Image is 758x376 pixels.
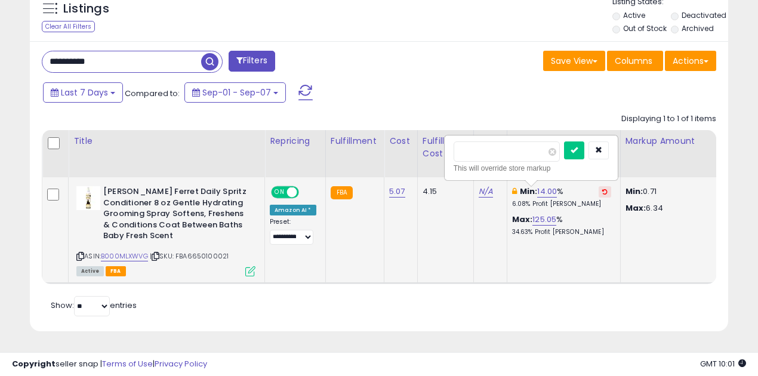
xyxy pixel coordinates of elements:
[512,214,533,225] b: Max:
[331,135,379,147] div: Fulfillment
[537,186,557,198] a: 14.00
[63,1,109,17] h5: Listings
[625,186,725,197] p: 0.71
[700,358,746,369] span: 2025-09-15 10:01 GMT
[73,135,260,147] div: Title
[43,82,123,103] button: Last 7 Days
[270,218,316,245] div: Preset:
[625,203,725,214] p: 6.34
[423,135,469,160] div: Fulfillment Cost
[331,186,353,199] small: FBA
[150,251,229,261] span: | SKU: FBA6650100021
[270,205,316,215] div: Amazon AI *
[42,21,95,32] div: Clear All Filters
[512,200,611,208] p: 6.08% Profit [PERSON_NAME]
[512,214,611,236] div: %
[389,186,405,198] a: 5.07
[202,87,271,98] span: Sep-01 - Sep-07
[507,130,620,177] th: The percentage added to the cost of goods (COGS) that forms the calculator for Min & Max prices.
[51,300,137,311] span: Show: entries
[532,214,556,226] a: 125.05
[12,358,56,369] strong: Copyright
[623,23,667,33] label: Out of Stock
[682,23,714,33] label: Archived
[102,358,153,369] a: Terms of Use
[125,88,180,99] span: Compared to:
[61,87,108,98] span: Last 7 Days
[297,187,316,198] span: OFF
[106,266,126,276] span: FBA
[184,82,286,103] button: Sep-01 - Sep-07
[389,135,412,147] div: Cost
[520,186,538,197] b: Min:
[543,51,605,71] button: Save View
[101,251,148,261] a: B000MLXWVG
[272,187,287,198] span: ON
[155,358,207,369] a: Privacy Policy
[270,135,321,147] div: Repricing
[625,135,729,147] div: Markup Amount
[623,10,645,20] label: Active
[76,186,100,210] img: 31ySrR5d+KL._SL40_.jpg
[454,162,609,174] div: This will override store markup
[512,228,611,236] p: 34.63% Profit [PERSON_NAME]
[625,186,643,197] strong: Min:
[665,51,716,71] button: Actions
[625,202,646,214] strong: Max:
[76,266,104,276] span: All listings currently available for purchase on Amazon
[229,51,275,72] button: Filters
[76,186,255,275] div: ASIN:
[682,10,726,20] label: Deactivated
[423,186,464,197] div: 4.15
[12,359,207,370] div: seller snap | |
[512,186,611,208] div: %
[615,55,652,67] span: Columns
[607,51,663,71] button: Columns
[621,113,716,125] div: Displaying 1 to 1 of 1 items
[479,186,493,198] a: N/A
[103,186,248,245] b: [PERSON_NAME] Ferret Daily Spritz Conditioner 8 oz Gentle Hydrating Grooming Spray Softens, Fresh...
